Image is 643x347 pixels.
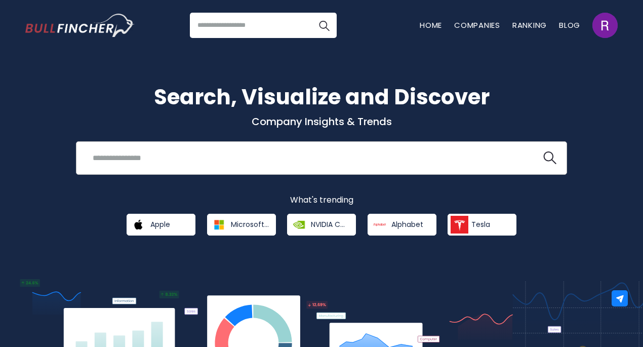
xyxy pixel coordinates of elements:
[420,20,442,30] a: Home
[543,151,556,165] img: search icon
[311,220,349,229] span: NVIDIA Corporation
[471,220,490,229] span: Tesla
[368,214,436,236] a: Alphabet
[231,220,269,229] span: Microsoft Corporation
[311,13,337,38] button: Search
[559,20,580,30] a: Blog
[448,214,516,236] a: Tesla
[454,20,500,30] a: Companies
[287,214,356,236] a: NVIDIA Corporation
[25,14,135,37] img: Bullfincher logo
[512,20,547,30] a: Ranking
[127,214,195,236] a: Apple
[25,195,618,206] p: What's trending
[150,220,170,229] span: Apple
[391,220,423,229] span: Alphabet
[25,14,134,37] a: Go to homepage
[25,81,618,113] h1: Search, Visualize and Discover
[207,214,276,236] a: Microsoft Corporation
[25,115,618,128] p: Company Insights & Trends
